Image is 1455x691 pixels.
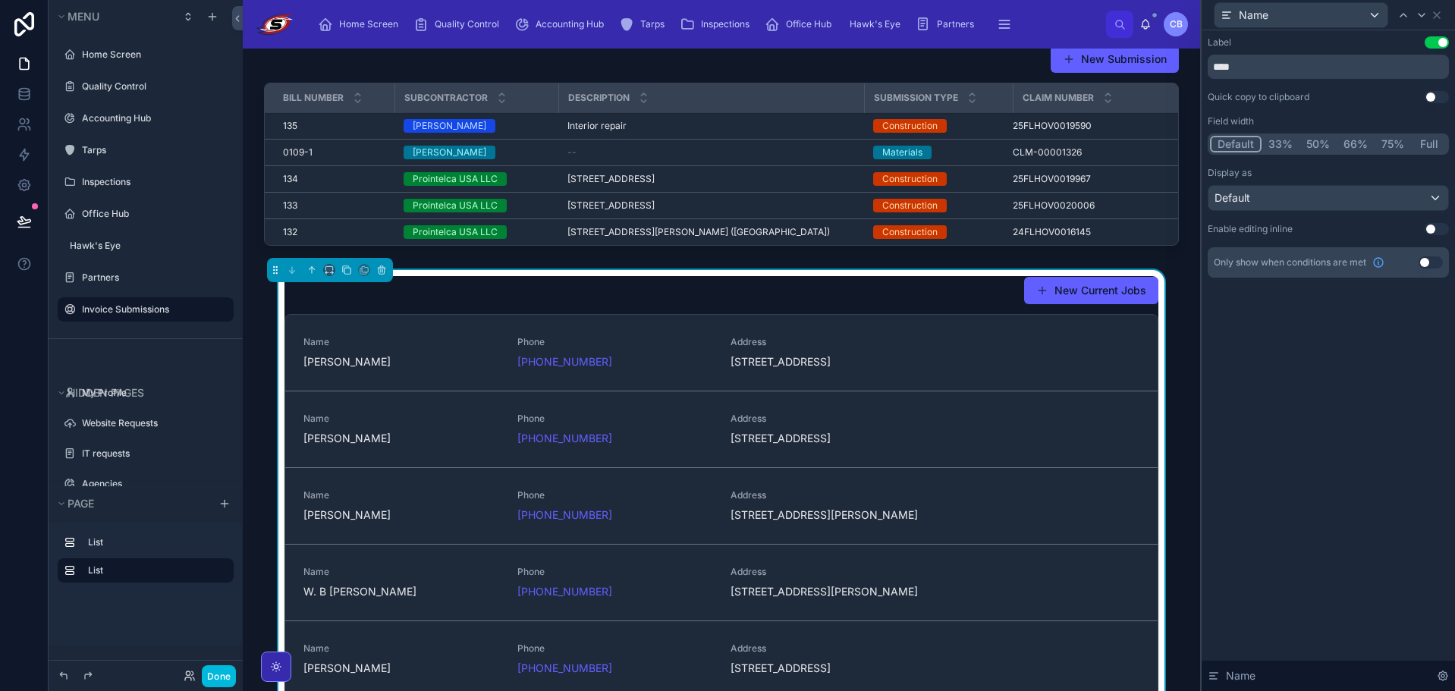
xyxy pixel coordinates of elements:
[303,566,499,578] span: Name
[82,144,225,156] label: Tarps
[285,545,1158,621] a: NameW. B [PERSON_NAME]Phone[PHONE_NUMBER]Address[STREET_ADDRESS][PERSON_NAME]
[1214,256,1366,269] span: Only show when conditions are met
[517,661,612,676] a: [PHONE_NUMBER]
[1208,223,1293,235] div: Enable editing inline
[82,112,225,124] label: Accounting Hub
[1375,136,1411,152] button: 75%
[82,417,225,429] label: Website Requests
[517,413,713,425] span: Phone
[82,303,225,316] label: Invoice Submissions
[70,240,225,252] label: Hawk's Eye
[303,489,499,501] span: Name
[303,431,499,446] span: [PERSON_NAME]
[937,18,974,30] span: Partners
[88,564,222,576] label: List
[568,92,630,104] span: Description
[1214,2,1388,28] button: Name
[68,10,99,23] span: Menu
[517,642,713,655] span: Phone
[1208,115,1254,127] label: Field width
[303,661,499,676] span: [PERSON_NAME]
[82,176,225,188] label: Inspections
[283,92,344,104] span: Bill Number
[82,272,225,284] label: Partners
[88,536,222,548] label: List
[517,507,612,523] a: [PHONE_NUMBER]
[202,665,236,687] button: Done
[850,18,900,30] span: Hawk's Eye
[68,497,94,510] span: Page
[731,642,926,655] span: Address
[731,584,926,599] span: [STREET_ADDRESS][PERSON_NAME]
[517,489,713,501] span: Phone
[842,11,911,38] a: Hawk's Eye
[614,11,675,38] a: Tarps
[339,18,398,30] span: Home Screen
[313,11,409,38] a: Home Screen
[307,8,1106,41] div: scrollable content
[1239,8,1268,23] span: Name
[435,18,499,30] span: Quality Control
[82,387,225,399] label: My Profile
[731,336,926,348] span: Address
[874,92,958,104] span: Submission Type
[1337,136,1375,152] button: 66%
[517,431,612,446] a: [PHONE_NUMBER]
[911,11,985,38] a: Partners
[82,49,225,61] label: Home Screen
[255,12,295,36] img: App logo
[517,566,713,578] span: Phone
[1208,167,1252,179] label: Display as
[731,661,926,676] span: [STREET_ADDRESS]
[731,413,926,425] span: Address
[517,354,612,369] a: [PHONE_NUMBER]
[731,489,926,501] span: Address
[55,493,209,514] button: Page
[82,80,225,93] label: Quality Control
[1170,18,1183,30] span: CB
[303,354,499,369] span: [PERSON_NAME]
[1210,136,1262,152] button: Default
[510,11,614,38] a: Accounting Hub
[701,18,749,30] span: Inspections
[731,566,926,578] span: Address
[1024,277,1158,304] button: New Current Jobs
[640,18,665,30] span: Tarps
[1208,185,1449,211] button: Default
[1208,91,1309,103] div: Quick copy to clipboard
[303,507,499,523] span: [PERSON_NAME]
[303,642,499,655] span: Name
[536,18,604,30] span: Accounting Hub
[303,413,499,425] span: Name
[285,315,1158,391] a: Name[PERSON_NAME]Phone[PHONE_NUMBER]Address[STREET_ADDRESS]
[786,18,831,30] span: Office Hub
[285,391,1158,468] a: Name[PERSON_NAME]Phone[PHONE_NUMBER]Address[STREET_ADDRESS]
[49,523,243,598] div: scrollable content
[1226,668,1255,683] span: Name
[1299,136,1337,152] button: 50%
[285,468,1158,545] a: Name[PERSON_NAME]Phone[PHONE_NUMBER]Address[STREET_ADDRESS][PERSON_NAME]
[82,208,225,220] label: Office Hub
[82,448,225,460] label: IT requests
[1262,136,1299,152] button: 33%
[731,354,926,369] span: [STREET_ADDRESS]
[303,336,499,348] span: Name
[517,336,713,348] span: Phone
[82,478,225,490] label: Agencies
[1411,136,1447,152] button: Full
[55,382,228,404] button: Hidden pages
[303,584,499,599] span: W. B [PERSON_NAME]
